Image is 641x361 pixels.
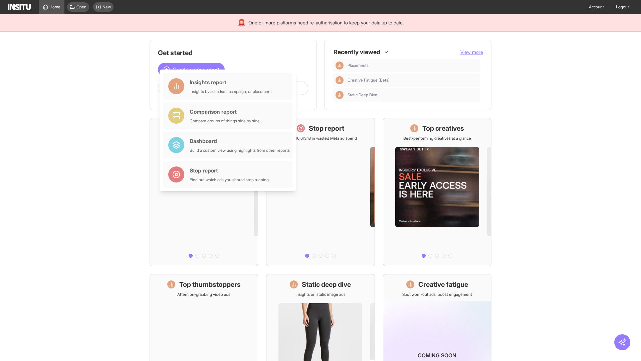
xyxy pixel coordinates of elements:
[190,148,290,153] div: Build a custom view using highlights from other reports
[266,118,375,266] a: Stop reportSave £16,613.18 in wasted Meta ad spend
[158,48,308,57] h1: Get started
[237,18,246,27] div: 🚨
[190,78,272,86] div: Insights report
[460,49,483,55] button: View more
[179,280,241,289] h1: Top thumbstoppers
[190,108,260,116] div: Comparison report
[348,92,478,98] span: Static Deep Dive
[150,118,258,266] a: What's live nowSee all active ads instantly
[348,78,478,83] span: Creative Fatigue [Beta]
[422,124,464,133] h1: Top creatives
[348,92,377,98] span: Static Deep Dive
[76,4,86,10] span: Open
[348,63,478,68] span: Placements
[302,280,351,289] h1: Static deep dive
[336,76,344,84] div: Insights
[190,177,269,183] div: Find out which ads you should stop running
[190,137,290,145] div: Dashboard
[403,136,471,141] p: Best-performing creatives at a glance
[190,89,272,94] div: Insights by ad, adset, campaign, or placement
[348,78,390,83] span: Creative Fatigue [Beta]
[190,166,269,174] div: Stop report
[295,292,346,297] p: Insights on static image ads
[284,136,357,141] p: Save £16,613.18 in wasted Meta ad spend
[102,4,111,10] span: New
[348,63,369,68] span: Placements
[49,4,60,10] span: Home
[336,91,344,99] div: Insights
[173,66,219,74] span: Create a new report
[177,292,230,297] p: Attention-grabbing video ads
[383,118,491,266] a: Top creativesBest-performing creatives at a glance
[336,62,344,70] div: Insights
[158,63,225,76] button: Create a new report
[190,118,260,124] div: Compare groups of things side by side
[309,124,344,133] h1: Stop report
[248,19,404,26] span: One or more platforms need re-authorisation to keep your data up to date.
[8,4,31,10] img: Logo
